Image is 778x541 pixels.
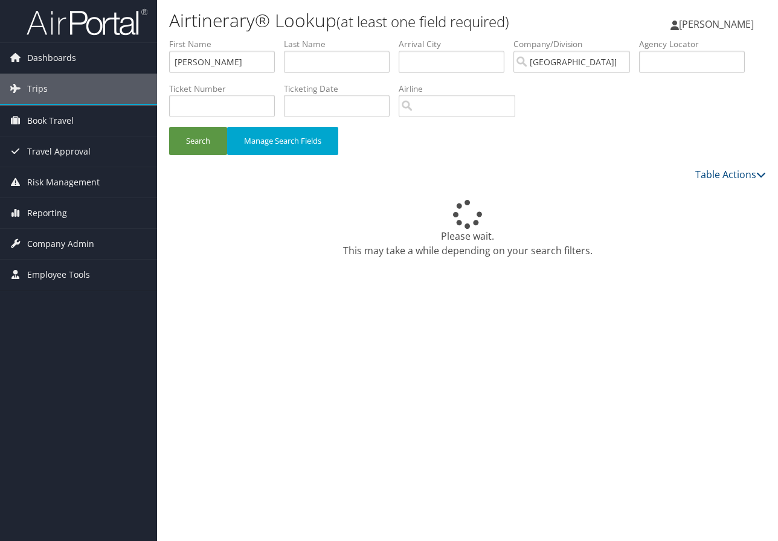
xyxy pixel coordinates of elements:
button: Search [169,127,227,155]
label: Last Name [284,38,399,50]
span: Risk Management [27,167,100,197]
span: Book Travel [27,106,74,136]
small: (at least one field required) [336,11,509,31]
span: Travel Approval [27,136,91,167]
span: [PERSON_NAME] [679,18,754,31]
a: Table Actions [695,168,766,181]
span: Company Admin [27,229,94,259]
span: Dashboards [27,43,76,73]
span: Reporting [27,198,67,228]
label: Ticketing Date [284,83,399,95]
button: Manage Search Fields [227,127,338,155]
h1: Airtinerary® Lookup [169,8,567,33]
label: Agency Locator [639,38,754,50]
label: First Name [169,38,284,50]
a: [PERSON_NAME] [670,6,766,42]
label: Arrival City [399,38,513,50]
label: Airline [399,83,524,95]
span: Employee Tools [27,260,90,290]
span: Trips [27,74,48,104]
label: Company/Division [513,38,639,50]
img: airportal-logo.png [27,8,147,36]
div: Please wait. This may take a while depending on your search filters. [169,200,766,258]
label: Ticket Number [169,83,284,95]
